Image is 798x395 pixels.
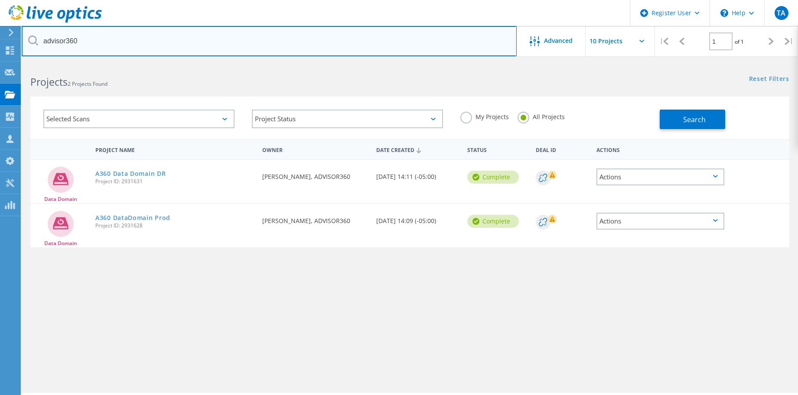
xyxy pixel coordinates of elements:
[467,215,519,228] div: Complete
[655,26,673,57] div: |
[372,160,463,188] div: [DATE] 14:11 (-05:00)
[463,141,531,157] div: Status
[9,18,102,24] a: Live Optics Dashboard
[372,141,463,158] div: Date Created
[95,179,254,184] span: Project ID: 2931631
[68,80,107,87] span: 2 Projects Found
[592,141,729,157] div: Actions
[44,241,77,246] span: Data Domain
[44,197,77,202] span: Data Domain
[683,115,706,124] span: Search
[258,160,372,188] div: [PERSON_NAME], ADVISOR360
[780,26,798,57] div: |
[460,112,509,120] label: My Projects
[91,141,258,157] div: Project Name
[372,204,463,233] div: [DATE] 14:09 (-05:00)
[258,204,372,233] div: [PERSON_NAME], ADVISOR360
[30,75,68,89] b: Projects
[531,141,592,157] div: Deal Id
[596,213,724,230] div: Actions
[252,110,443,128] div: Project Status
[735,38,744,45] span: of 1
[518,112,565,120] label: All Projects
[777,10,785,16] span: TA
[22,26,517,56] input: Search projects by name, owner, ID, company, etc
[596,168,724,185] div: Actions
[720,9,728,17] svg: \n
[467,171,519,184] div: Complete
[43,110,235,128] div: Selected Scans
[660,110,725,129] button: Search
[749,76,789,83] a: Reset Filters
[95,171,166,177] a: A360 Data Domain DR
[544,38,573,44] span: Advanced
[95,215,170,221] a: A360 DataDomain Prod
[258,141,372,157] div: Owner
[95,223,254,228] span: Project ID: 2931628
